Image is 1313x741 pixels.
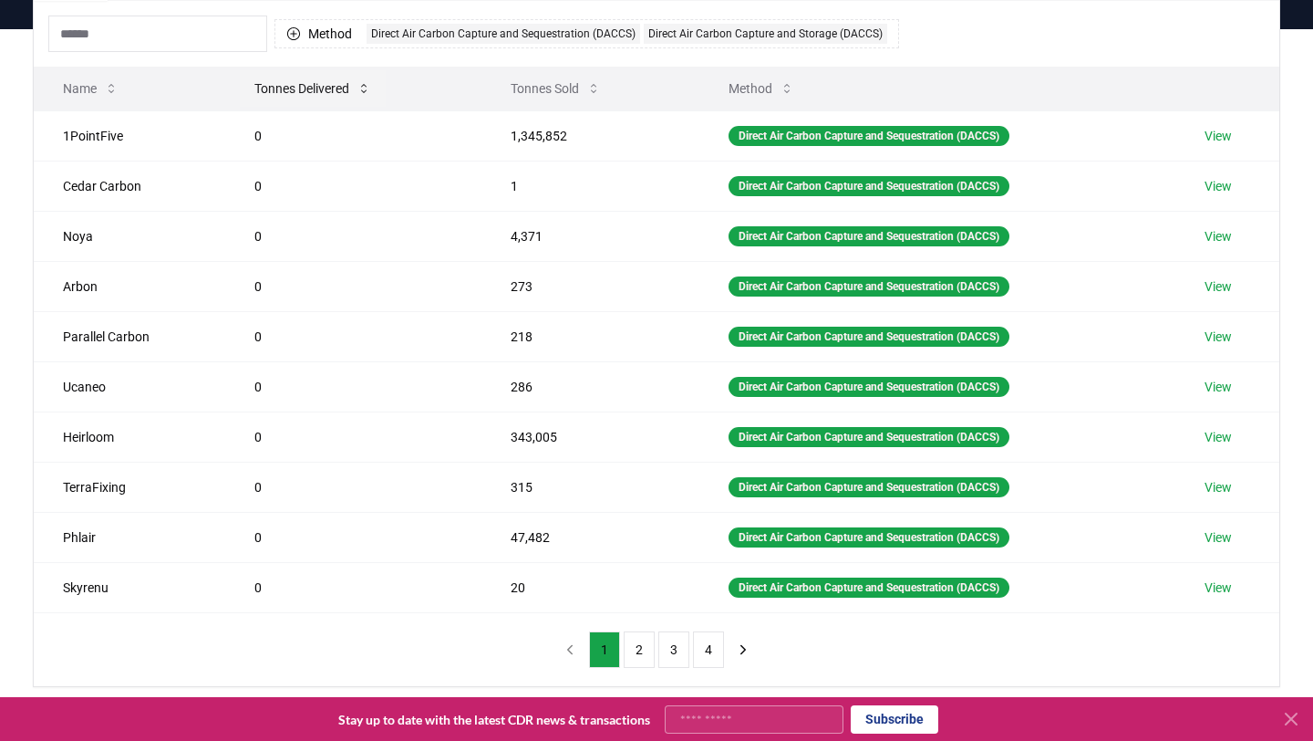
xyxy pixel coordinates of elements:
td: 0 [225,412,481,462]
td: 0 [225,512,481,562]
td: 0 [225,361,481,412]
a: View [1204,227,1232,245]
td: 1 [481,161,699,211]
td: Noya [34,211,225,261]
td: Ucaneo [34,361,225,412]
button: 4 [693,631,724,668]
div: Direct Air Carbon Capture and Sequestration (DACCS) [729,527,1009,548]
div: Direct Air Carbon Capture and Sequestration (DACCS) [729,277,1009,297]
div: Direct Air Carbon Capture and Sequestration (DACCS) [729,477,1009,497]
td: 0 [225,462,481,512]
div: Direct Air Carbon Capture and Storage (DACCS) [644,24,887,44]
td: Arbon [34,261,225,311]
td: Phlair [34,512,225,562]
td: 0 [225,110,481,161]
div: Direct Air Carbon Capture and Sequestration (DACCS) [367,24,640,44]
td: 1,345,852 [481,110,699,161]
td: TerraFixing [34,462,225,512]
td: 0 [225,161,481,211]
div: Direct Air Carbon Capture and Sequestration (DACCS) [729,327,1009,347]
td: 0 [225,311,481,361]
td: 0 [225,211,481,261]
td: 273 [481,261,699,311]
td: Cedar Carbon [34,161,225,211]
button: 1 [589,631,620,668]
a: View [1204,328,1232,346]
button: MethodDirect Air Carbon Capture and Sequestration (DACCS)Direct Air Carbon Capture and Storage (D... [274,19,899,48]
div: Direct Air Carbon Capture and Sequestration (DACCS) [729,126,1009,146]
td: 343,005 [481,412,699,462]
td: 315 [481,462,699,512]
td: 286 [481,361,699,412]
a: View [1204,428,1232,446]
td: 0 [225,261,481,311]
td: 4,371 [481,211,699,261]
div: Direct Air Carbon Capture and Sequestration (DACCS) [729,377,1009,397]
td: 47,482 [481,512,699,562]
div: Direct Air Carbon Capture and Sequestration (DACCS) [729,578,1009,598]
a: View [1204,478,1232,496]
td: 0 [225,562,481,612]
a: View [1204,579,1232,597]
td: Heirloom [34,412,225,462]
a: View [1204,127,1232,145]
td: 218 [481,311,699,361]
div: Direct Air Carbon Capture and Sequestration (DACCS) [729,176,1009,196]
div: Direct Air Carbon Capture and Sequestration (DACCS) [729,427,1009,447]
div: Direct Air Carbon Capture and Sequestration (DACCS) [729,226,1009,246]
button: next page [728,631,759,668]
button: 3 [658,631,689,668]
button: Method [714,70,809,107]
a: View [1204,177,1232,195]
button: Tonnes Delivered [240,70,386,107]
td: Skyrenu [34,562,225,612]
button: 2 [624,631,655,668]
td: 1PointFive [34,110,225,161]
a: View [1204,277,1232,296]
td: Parallel Carbon [34,311,225,361]
a: View [1204,378,1232,396]
button: Name [48,70,133,107]
a: View [1204,528,1232,547]
button: Tonnes Sold [496,70,615,107]
td: 20 [481,562,699,612]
